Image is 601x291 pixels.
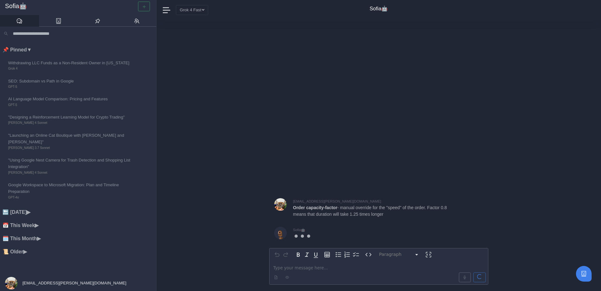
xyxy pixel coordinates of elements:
span: [PERSON_NAME] 3.7 Sonnet [8,145,134,151]
button: Bulleted list [334,250,343,259]
li: 📅 This Week ▶ [3,221,156,230]
span: [PERSON_NAME] 4 Sonnet [8,170,134,175]
span: Grok 4 [8,66,134,71]
li: 🗓️ This Month ▶ [3,235,156,243]
span: AI Language Model Comparison: Pricing and Features [8,96,134,102]
span: GPT-4o [8,195,134,200]
button: Inline code format [364,250,373,259]
button: Underline [311,250,320,259]
div: toggle group [334,250,360,259]
button: Block type [377,250,422,259]
li: 📜 Older ▶ [3,248,156,256]
span: GPT-5 [8,103,134,108]
span: "Designing a Reinforcement Learning Model for Crypto Trading" [8,114,134,120]
div: editable markdown [270,261,488,284]
button: Check list [352,250,360,259]
span: SEO: Subdomain vs Path in Google [8,78,134,84]
span: Google Workspace to Microsoft Migration: Plan and Timeline Preparation [8,182,134,195]
span: [PERSON_NAME] 4 Sonnet [8,120,134,125]
li: 📌 Pinned ▼ [3,46,156,54]
strong: Order capacity-factor [293,205,337,210]
input: Search conversations [10,29,152,38]
div: Sofia🤖 [293,227,488,233]
span: "Using Google Nest Camera for Trash Detection and Shopping List Integration" [8,157,134,170]
div: [EMAIL_ADDRESS][PERSON_NAME][DOMAIN_NAME] [293,198,488,204]
h4: Sofia🤖 [370,6,388,12]
button: Italic [303,250,311,259]
li: 🔙 [DATE] ▶ [3,208,156,216]
p: - manual override for the "speed" of the order. Factor 0.8 means that duration will take 1.25 tim... [293,204,459,218]
a: Sofia🤖 [5,3,151,10]
span: "Launching an Online Cat Boutique with [PERSON_NAME] and [PERSON_NAME]" [8,132,134,145]
button: Bold [294,250,303,259]
span: Withdrawing LLC Funds as a Non-Resident Owner in [US_STATE] [8,60,134,66]
button: Grok 4 Fast [176,5,208,15]
button: Numbered list [343,250,352,259]
span: [EMAIL_ADDRESS][PERSON_NAME][DOMAIN_NAME] [21,281,126,285]
span: GPT-5 [8,84,134,89]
